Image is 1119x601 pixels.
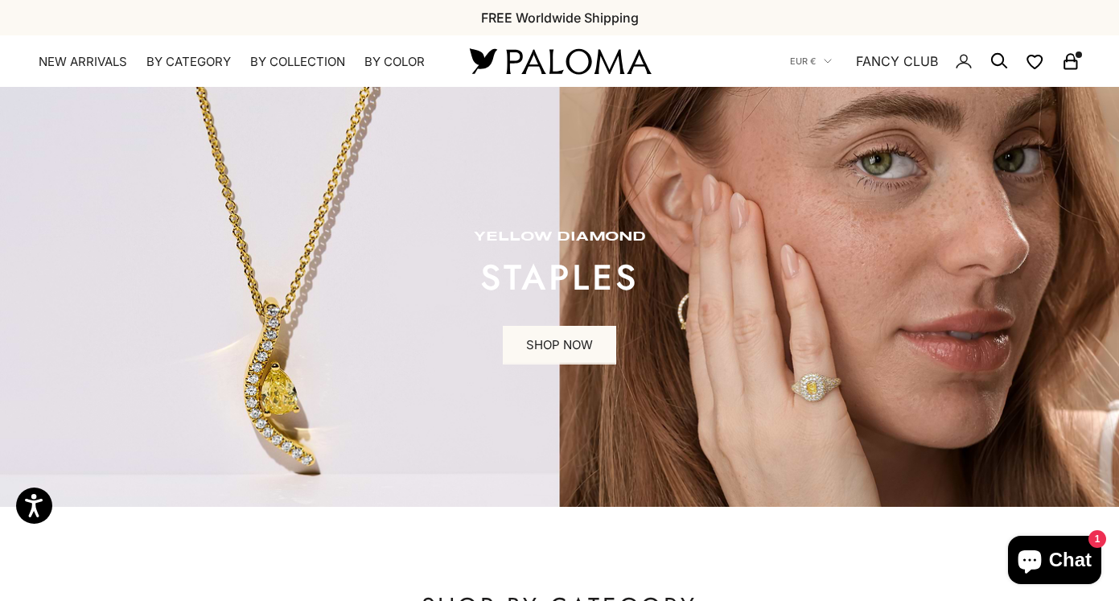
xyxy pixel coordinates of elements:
[790,54,816,68] span: EUR €
[481,7,639,28] p: FREE Worldwide Shipping
[856,51,938,72] a: FANCY CLUB
[474,229,646,245] p: yellow diamond
[790,35,1080,87] nav: Secondary navigation
[39,54,127,70] a: NEW ARRIVALS
[474,261,646,294] p: STAPLES
[503,326,616,364] a: SHOP NOW
[146,54,231,70] summary: By Category
[250,54,345,70] summary: By Collection
[1003,536,1106,588] inbox-online-store-chat: Shopify online store chat
[364,54,425,70] summary: By Color
[39,54,431,70] nav: Primary navigation
[790,54,832,68] button: EUR €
